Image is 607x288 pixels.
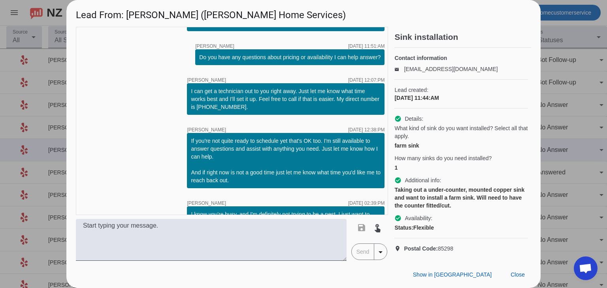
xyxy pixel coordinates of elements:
div: Taking out a under-counter, mounted copper sink and want to install a farm sink. Will need to hav... [394,186,528,209]
div: 1 [394,164,528,172]
span: [PERSON_NAME] [187,127,226,132]
span: Show in [GEOGRAPHIC_DATA] [413,271,492,278]
div: [DATE] 02:39:PM [348,201,385,206]
div: [DATE] 11:51:AM [348,44,385,49]
span: Additional info: [405,176,441,184]
div: Open chat [574,256,598,280]
mat-icon: check_circle [394,215,402,222]
h4: Contact information [394,54,528,62]
mat-icon: arrow_drop_down [376,247,385,257]
button: Close [504,267,531,282]
div: I can get a technician out to you right away. Just let me know what time works best and I'll set ... [191,87,381,111]
span: Lead created: [394,86,528,94]
strong: Status: [394,224,413,231]
button: Show in [GEOGRAPHIC_DATA] [407,267,498,282]
span: What kind of sink do you want installed? Select all that apply. [394,124,528,140]
div: [DATE] 12:38:PM [348,127,385,132]
mat-icon: check_circle [394,115,402,122]
span: Close [511,271,525,278]
div: Do you have any questions about pricing or availability I can help answer?​ [199,53,381,61]
span: Availability: [405,214,432,222]
div: [DATE] 12:07:PM [348,78,385,82]
span: How many sinks do you need installed? [394,154,492,162]
mat-icon: touch_app [373,223,382,232]
mat-icon: check_circle [394,177,402,184]
mat-icon: email [394,67,404,71]
a: [EMAIL_ADDRESS][DOMAIN_NAME] [404,66,498,72]
div: [DATE] 11:44:AM [394,94,528,102]
span: Details: [405,115,423,123]
strong: Postal Code: [404,245,438,252]
span: [PERSON_NAME] [187,78,226,82]
div: I know you're busy, and I'm definitely not trying to be a pest, I just want to make sure that I h... [191,210,381,242]
mat-icon: location_on [394,245,404,252]
span: [PERSON_NAME] [195,44,234,49]
span: 85298 [404,245,453,252]
span: [PERSON_NAME] [187,201,226,206]
div: Flexible [394,224,528,232]
div: If you're not quite ready to schedule yet that's OK too. I'm still available to answer questions ... [191,137,381,184]
h2: Sink installation [394,33,531,41]
div: farm sink [394,142,528,150]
